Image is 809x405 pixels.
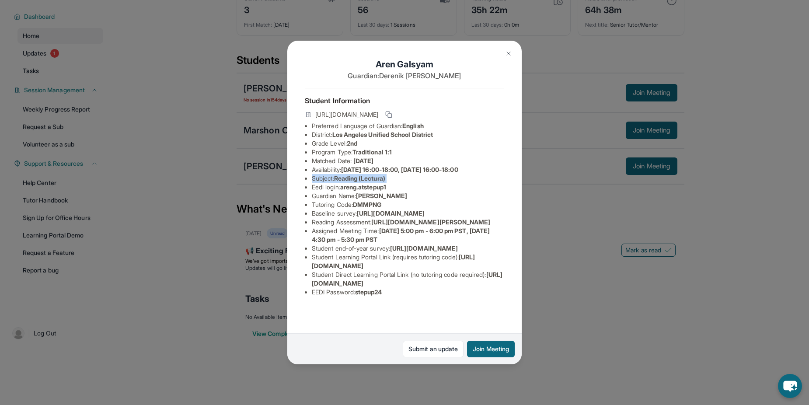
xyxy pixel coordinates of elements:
[312,183,504,192] li: Eedi login :
[312,174,504,183] li: Subject :
[312,148,504,157] li: Program Type:
[402,122,424,129] span: English
[305,70,504,81] p: Guardian: Derenik [PERSON_NAME]
[312,200,504,209] li: Tutoring Code :
[347,140,357,147] span: 2nd
[312,227,504,244] li: Assigned Meeting Time :
[403,341,464,357] a: Submit an update
[332,131,433,138] span: Los Angeles Unified School District
[312,244,504,253] li: Student end-of-year survey :
[305,58,504,70] h1: Aren Galsyam
[390,244,458,252] span: [URL][DOMAIN_NAME]
[312,270,504,288] li: Student Direct Learning Portal Link (no tutoring code required) :
[315,110,378,119] span: [URL][DOMAIN_NAME]
[467,341,515,357] button: Join Meeting
[357,209,425,217] span: [URL][DOMAIN_NAME]
[353,157,373,164] span: [DATE]
[356,192,407,199] span: [PERSON_NAME]
[312,218,504,227] li: Reading Assessment :
[305,95,504,106] h4: Student Information
[371,218,490,226] span: [URL][DOMAIN_NAME][PERSON_NAME]
[353,201,381,208] span: DMMPNG
[312,192,504,200] li: Guardian Name :
[355,288,382,296] span: stepup24
[384,109,394,120] button: Copy link
[334,175,385,182] span: Reading (Lectura)
[312,209,504,218] li: Baseline survey :
[352,148,392,156] span: Traditional 1:1
[312,227,490,243] span: [DATE] 5:00 pm - 6:00 pm PST, [DATE] 4:30 pm - 5:30 pm PST
[341,166,458,173] span: [DATE] 16:00-18:00, [DATE] 16:00-18:00
[312,165,504,174] li: Availability:
[340,183,386,191] span: areng.atstepup1
[505,50,512,57] img: Close Icon
[312,288,504,297] li: EEDI Password :
[778,374,802,398] button: chat-button
[312,139,504,148] li: Grade Level:
[312,253,504,270] li: Student Learning Portal Link (requires tutoring code) :
[312,157,504,165] li: Matched Date:
[312,122,504,130] li: Preferred Language of Guardian:
[312,130,504,139] li: District:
